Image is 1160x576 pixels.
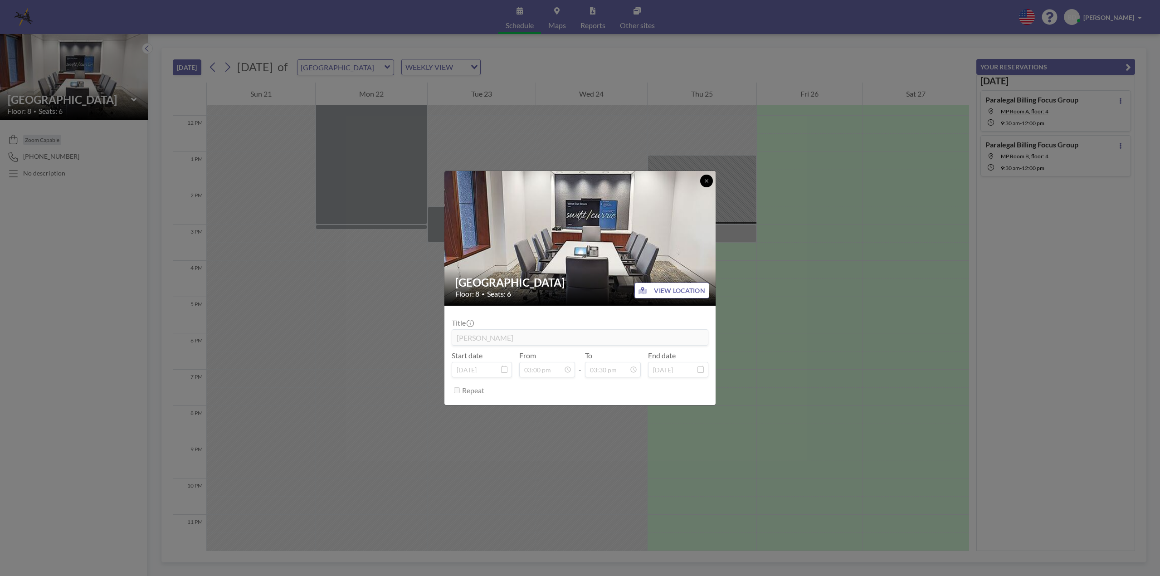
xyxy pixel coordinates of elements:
[452,351,483,360] label: Start date
[634,283,709,298] button: VIEW LOCATION
[444,136,716,341] img: 537.jpg
[452,330,708,345] input: (No title)
[585,351,592,360] label: To
[648,351,676,360] label: End date
[482,291,485,298] span: •
[462,386,484,395] label: Repeat
[579,354,581,374] span: -
[452,318,473,327] label: Title
[487,289,511,298] span: Seats: 6
[455,289,479,298] span: Floor: 8
[519,351,536,360] label: From
[455,276,706,289] h2: [GEOGRAPHIC_DATA]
